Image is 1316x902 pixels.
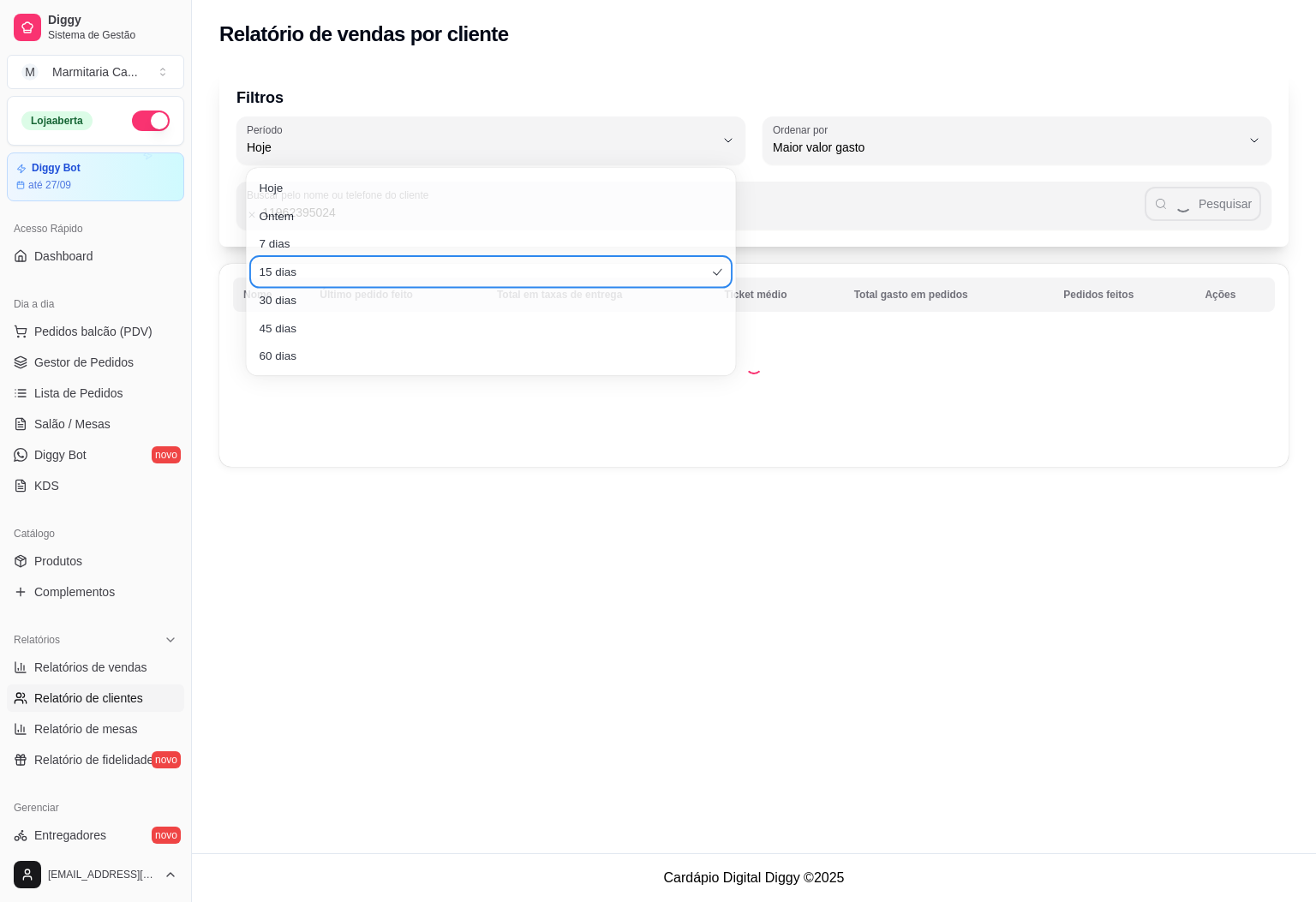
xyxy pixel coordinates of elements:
[34,248,93,265] span: Dashboard
[7,55,184,89] button: Select a team
[34,690,143,707] span: Relatório de clientes
[34,751,153,768] span: Relatório de fidelidade
[48,13,177,28] span: Diggy
[260,264,707,280] span: 15 dias
[34,827,106,844] span: Entregadores
[236,86,1271,110] p: Filtros
[745,357,763,374] div: Loading
[34,720,138,738] span: Relatório de mesas
[132,111,170,131] button: Alterar Status
[192,853,1316,902] footer: Cardápio Digital Diggy © 2025
[260,291,707,308] span: 30 dias
[34,323,153,340] span: Pedidos balcão (PDV)
[247,139,715,156] span: Hoje
[34,553,82,570] span: Produtos
[48,28,177,42] span: Sistema de Gestão
[773,122,834,137] label: Ordenar por
[14,633,60,647] span: Relatórios
[21,111,93,130] div: Loja aberta
[21,63,39,81] span: M
[32,162,81,175] article: Diggy Bot
[7,290,184,318] div: Dia a dia
[28,178,71,192] article: até 27/09
[34,446,87,463] span: Diggy Bot
[219,21,509,48] h2: Relatório de vendas por cliente
[34,659,147,676] span: Relatórios de vendas
[48,868,157,881] span: [EMAIL_ADDRESS][DOMAIN_NAME]
[34,583,115,600] span: Complementos
[260,348,707,364] span: 60 dias
[260,236,707,252] span: 7 dias
[34,385,123,402] span: Lista de Pedidos
[247,122,288,137] label: Período
[34,354,134,371] span: Gestor de Pedidos
[34,477,59,494] span: KDS
[7,520,184,547] div: Catálogo
[52,63,138,81] div: Marmitaria Ca ...
[7,794,184,821] div: Gerenciar
[773,139,1241,156] span: Maior valor gasto
[34,415,111,433] span: Salão / Mesas
[260,207,707,224] span: Ontem
[260,179,707,195] span: Hoje
[260,320,707,336] span: 45 dias
[7,215,184,242] div: Acesso Rápido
